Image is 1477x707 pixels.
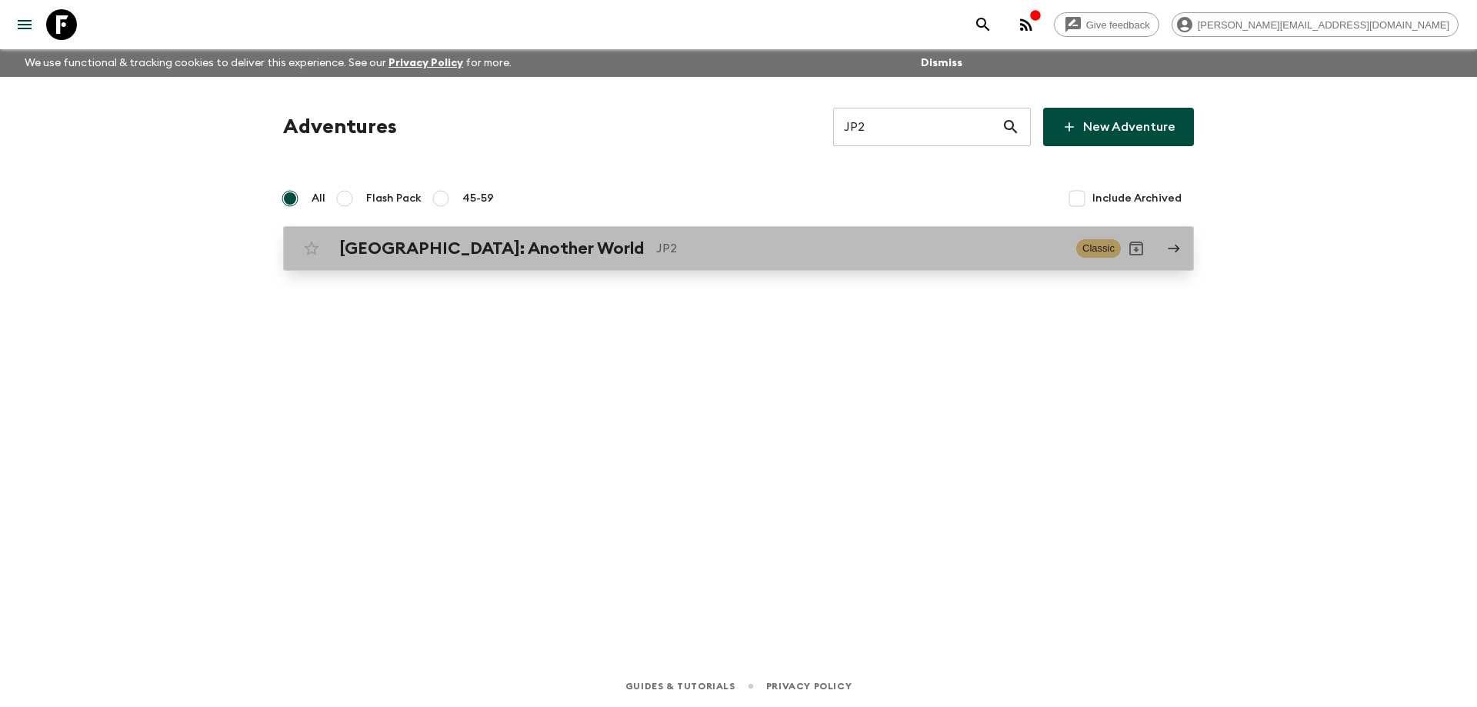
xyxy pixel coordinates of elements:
span: All [312,191,325,206]
p: We use functional & tracking cookies to deliver this experience. See our for more. [18,49,518,77]
a: Guides & Tutorials [625,678,735,695]
p: JP2 [656,239,1064,258]
input: e.g. AR1, Argentina [833,105,1002,148]
span: 45-59 [462,191,494,206]
span: Flash Pack [366,191,422,206]
span: Include Archived [1092,191,1182,206]
button: search adventures [968,9,999,40]
span: Give feedback [1078,19,1159,31]
a: Privacy Policy [388,58,463,68]
h1: Adventures [283,112,397,142]
span: Classic [1076,239,1121,258]
button: menu [9,9,40,40]
a: Give feedback [1054,12,1159,37]
a: Privacy Policy [766,678,852,695]
div: [PERSON_NAME][EMAIL_ADDRESS][DOMAIN_NAME] [1172,12,1459,37]
h2: [GEOGRAPHIC_DATA]: Another World [339,238,644,258]
span: [PERSON_NAME][EMAIL_ADDRESS][DOMAIN_NAME] [1189,19,1458,31]
a: [GEOGRAPHIC_DATA]: Another WorldJP2ClassicArchive [283,226,1194,271]
button: Archive [1121,233,1152,264]
a: New Adventure [1043,108,1194,146]
button: Dismiss [917,52,966,74]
